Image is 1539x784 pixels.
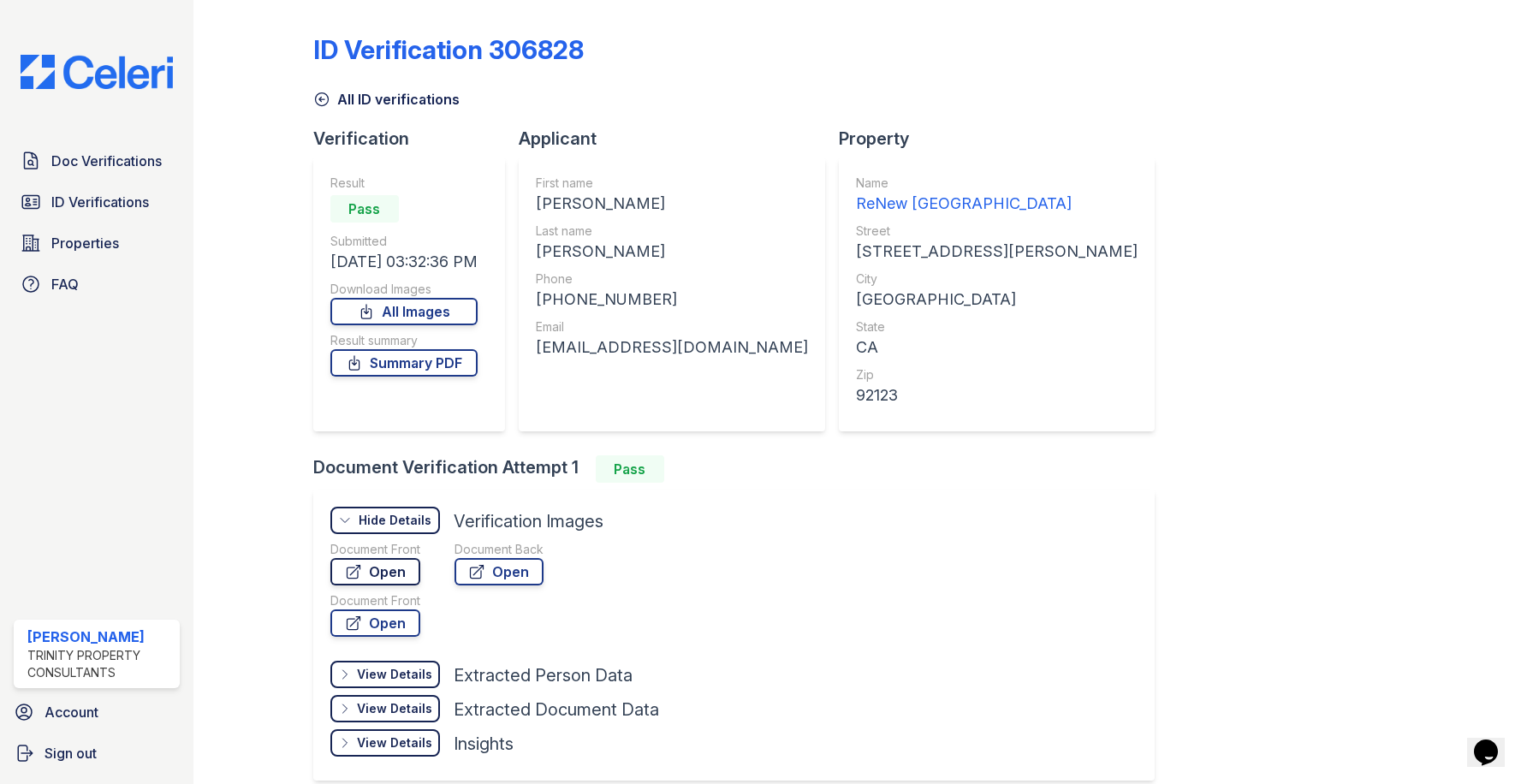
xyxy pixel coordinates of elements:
[313,455,1168,483] div: Document Verification Attempt 1
[454,698,659,722] div: Extracted Document Data
[856,336,1138,359] div: CA
[856,383,1138,407] div: 92123
[856,175,1138,216] a: Name ReNew [GEOGRAPHIC_DATA]
[536,175,808,192] div: First name
[596,455,664,483] div: Pass
[455,541,544,558] div: Document Back
[330,175,478,192] div: Result
[330,195,399,223] div: Pass
[856,192,1138,216] div: ReNew [GEOGRAPHIC_DATA]
[51,192,149,212] span: ID Verifications
[51,274,79,294] span: FAQ
[27,627,173,647] div: [PERSON_NAME]
[313,34,584,65] div: ID Verification 306828
[856,288,1138,312] div: [GEOGRAPHIC_DATA]
[455,558,544,585] a: Open
[454,663,633,687] div: Extracted Person Data
[856,366,1138,383] div: Zip
[330,592,420,609] div: Document Front
[357,666,432,683] div: View Details
[330,558,420,585] a: Open
[14,144,180,178] a: Doc Verifications
[313,127,519,151] div: Verification
[536,223,808,240] div: Last name
[330,332,478,349] div: Result summary
[1467,716,1522,767] iframe: chat widget
[330,349,478,377] a: Summary PDF
[7,695,187,729] a: Account
[536,192,808,216] div: [PERSON_NAME]
[330,250,478,274] div: [DATE] 03:32:36 PM
[359,512,431,529] div: Hide Details
[330,609,420,637] a: Open
[856,318,1138,336] div: State
[330,233,478,250] div: Submitted
[330,541,420,558] div: Document Front
[7,736,187,770] a: Sign out
[45,702,98,722] span: Account
[454,732,514,756] div: Insights
[357,734,432,751] div: View Details
[856,175,1138,192] div: Name
[357,700,432,717] div: View Details
[51,151,162,171] span: Doc Verifications
[536,336,808,359] div: [EMAIL_ADDRESS][DOMAIN_NAME]
[536,240,808,264] div: [PERSON_NAME]
[856,270,1138,288] div: City
[330,298,478,325] a: All Images
[454,509,603,533] div: Verification Images
[14,185,180,219] a: ID Verifications
[7,55,187,89] img: CE_Logo_Blue-a8612792a0a2168367f1c8372b55b34899dd931a85d93a1a3d3e32e68fde9ad4.png
[839,127,1168,151] div: Property
[45,743,97,763] span: Sign out
[536,288,808,312] div: [PHONE_NUMBER]
[519,127,839,151] div: Applicant
[313,89,460,110] a: All ID verifications
[27,647,173,681] div: Trinity Property Consultants
[14,267,180,301] a: FAQ
[51,233,119,253] span: Properties
[536,270,808,288] div: Phone
[330,281,478,298] div: Download Images
[856,240,1138,264] div: [STREET_ADDRESS][PERSON_NAME]
[14,226,180,260] a: Properties
[536,318,808,336] div: Email
[856,223,1138,240] div: Street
